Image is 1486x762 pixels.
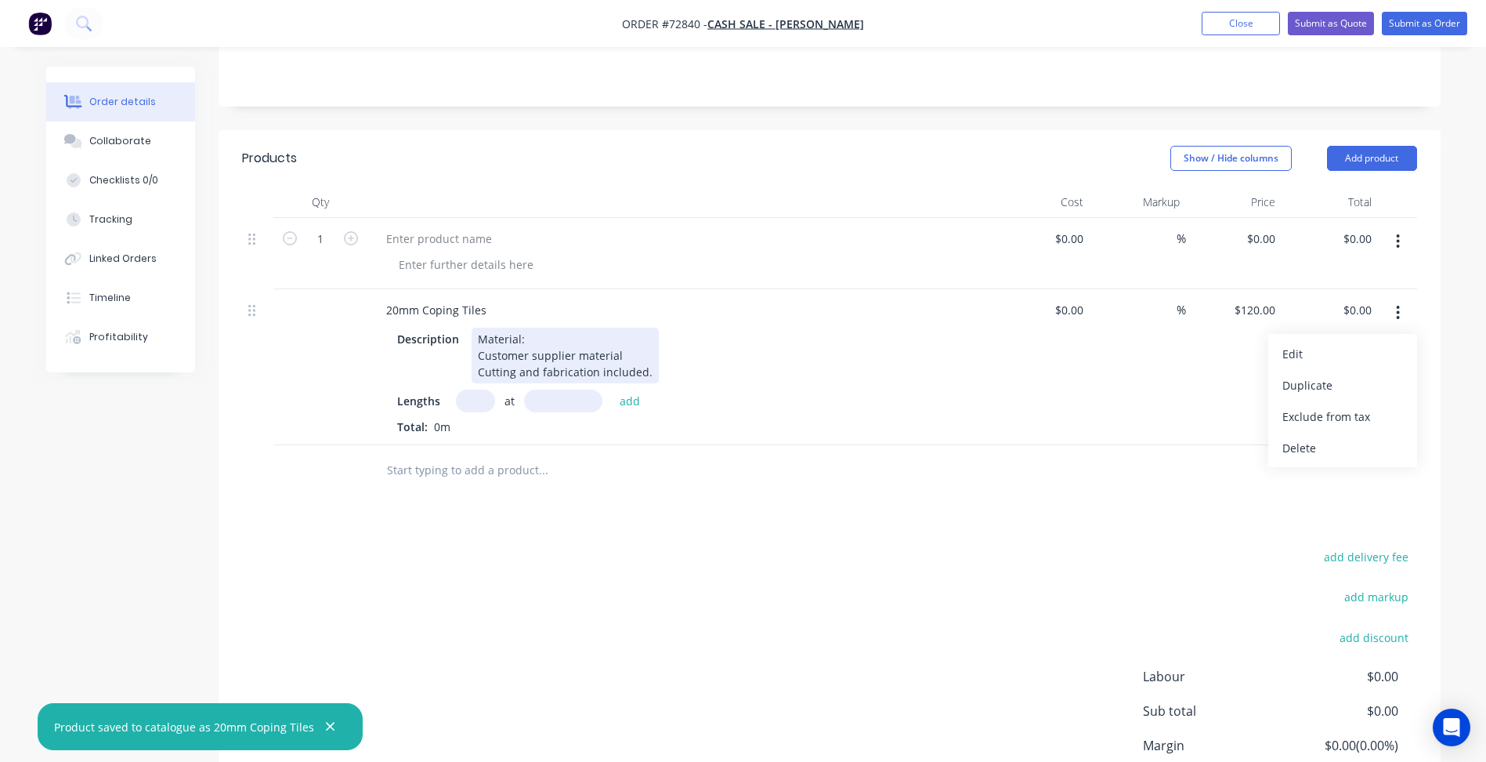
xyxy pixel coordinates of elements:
button: Collaborate [46,122,195,161]
button: Timeline [46,278,195,317]
button: add delivery fee [1316,546,1417,568]
div: Exclude from tax [1282,405,1403,428]
div: Profitability [89,330,148,344]
span: % [1177,301,1186,319]
a: Cash Sale - [PERSON_NAME] [707,16,864,31]
span: Margin [1143,736,1282,755]
div: Collaborate [89,134,151,148]
div: Total [1282,187,1378,218]
div: Timeline [89,291,131,305]
button: add [612,390,649,411]
button: Duplicate [1268,369,1417,401]
span: $0.00 [1282,667,1397,686]
div: Order details [89,95,156,109]
button: Close [1202,12,1280,35]
button: Add product [1327,146,1417,171]
div: Tracking [89,212,132,227]
div: Description [391,328,465,350]
span: $0.00 ( 0.00 %) [1282,736,1397,755]
div: Linked Orders [89,252,157,266]
button: Tracking [46,200,195,239]
div: Price [1186,187,1282,218]
div: Product saved to catalogue as 20mm Coping Tiles [54,719,314,735]
button: Order details [46,82,195,122]
button: Linked Orders [46,239,195,278]
span: 0m [428,419,457,434]
div: Material: Customer supplier material Cutting and fabrication included. [472,328,659,383]
div: Open Intercom Messenger [1433,709,1470,746]
div: Delete [1282,437,1403,459]
span: Order #72840 - [622,16,707,31]
div: Products [242,149,297,168]
input: Start typing to add a product... [386,455,700,486]
span: $0.00 [1282,702,1397,720]
div: 20mm Coping Tiles [374,299,499,321]
div: Checklists 0/0 [89,173,158,187]
button: Show / Hide columns [1170,146,1292,171]
button: Submit as Order [1382,12,1467,35]
button: Edit [1268,338,1417,369]
button: Exclude from tax [1268,401,1417,432]
img: Factory [28,12,52,35]
span: % [1177,230,1186,248]
button: add discount [1332,626,1417,648]
span: Sub total [1143,702,1282,720]
span: Labour [1143,667,1282,686]
div: Markup [1090,187,1186,218]
div: Edit [1282,343,1403,365]
button: add markup [1336,586,1417,608]
div: Cost [994,187,1090,218]
button: Submit as Quote [1288,12,1374,35]
div: Duplicate [1282,374,1403,397]
button: Checklists 0/0 [46,161,195,200]
button: Profitability [46,317,195,357]
button: Delete [1268,432,1417,463]
div: Qty [273,187,367,218]
span: at [504,393,515,409]
span: Lengths [397,393,440,409]
span: Total: [397,419,428,434]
